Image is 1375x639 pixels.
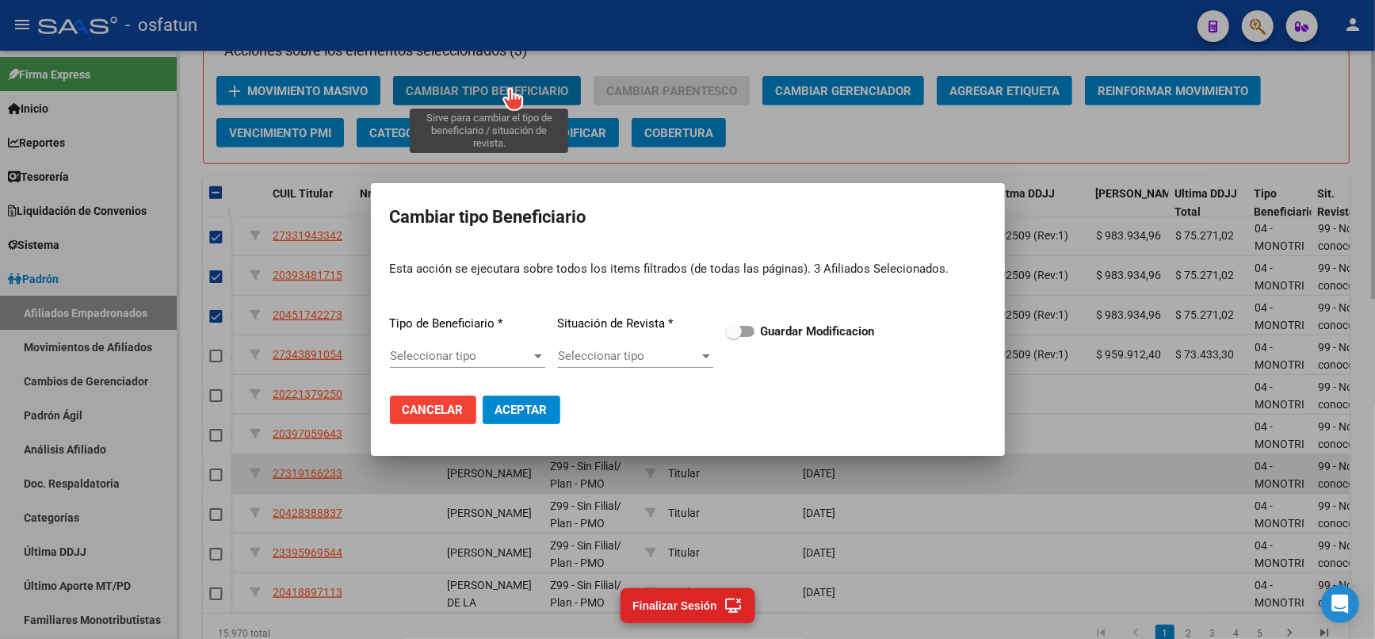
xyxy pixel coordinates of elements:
[390,260,949,278] p: Esta acción se ejecutara sobre todos los items filtrados (de todas las páginas). 3 Afiliados Sele...
[761,324,875,339] strong: Guardar Modificacion
[403,403,464,417] span: Cancelar
[390,315,545,333] p: Tipo de Beneficiario *
[390,396,476,424] button: Cancelar
[1321,585,1359,623] div: Open Intercom Messenger
[483,396,560,424] button: Aceptar
[558,349,699,363] span: Seleccionar tipo
[390,202,986,232] h2: Cambiar tipo Beneficiario
[495,403,548,417] span: Aceptar
[390,349,531,363] span: Seleccionar tipo
[558,315,713,333] p: Situación de Revista *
